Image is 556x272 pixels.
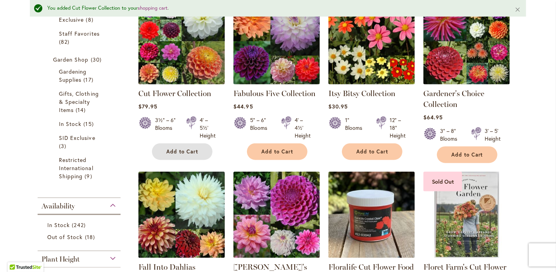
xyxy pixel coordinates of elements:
[345,116,367,139] div: 1" Blooms
[41,202,75,210] span: Availability
[86,15,95,24] span: 8
[47,221,70,229] span: In Stock
[83,120,95,128] span: 15
[59,120,81,127] span: In Stock
[138,252,225,260] a: Fall Into Dahlias Collection
[138,79,225,86] a: CUT FLOWER COLLECTION
[423,79,510,86] a: Gardener's Choice Collection
[59,120,101,128] a: In Stock
[250,116,272,139] div: 5" – 6" Blooms
[41,255,79,263] span: Plant Height
[59,156,93,180] span: Restricted International Shipping
[328,89,395,98] a: Itsy Bitsy Collection
[138,172,225,258] img: Fall Into Dahlias Collection
[328,103,348,110] span: $30.95
[328,262,414,272] a: Floralife Cut Flower Food
[53,55,107,64] a: Garden Shop
[247,143,307,160] button: Add to Cart
[72,221,87,229] span: 242
[76,106,88,114] span: 14
[356,148,388,155] span: Add to Cart
[59,29,101,46] a: Staff Favorites
[295,116,311,139] div: 4' – 4½' Height
[423,172,510,258] img: Floret Farm's Cut Flower Garden Book - FRONT
[200,116,216,139] div: 4' – 5½' Height
[83,76,95,84] span: 17
[59,134,101,150] a: SID Exclusive
[166,148,198,155] span: Add to Cart
[59,38,71,46] span: 82
[59,156,101,180] a: Restricted International Shipping
[138,103,157,110] span: $79.95
[233,89,316,98] a: Fabulous Five Collection
[59,16,84,23] span: Exclusive
[138,5,167,11] a: shopping cart
[390,116,406,139] div: 12" – 18" Height
[59,15,101,24] a: Exclusive
[342,143,402,160] button: Add to Cart
[485,127,501,143] div: 3' – 5' Height
[85,172,94,180] span: 9
[423,252,510,260] a: Floret Farm's Cut Flower Garden Book - FRONT Sold Out
[59,68,86,83] span: Gardening Supplies
[152,143,212,160] button: Add to Cart
[59,67,101,84] a: Gardening Supplies
[233,172,320,258] img: Heather's Must Haves Collection
[328,252,415,260] a: Floralife Cut Flower Food
[59,142,68,150] span: 3
[85,233,97,241] span: 18
[59,90,99,114] span: Gifts, Clothing & Specialty Items
[53,56,89,63] span: Garden Shop
[59,30,100,37] span: Staff Favorites
[328,172,415,258] img: Floralife Cut Flower Food
[59,90,101,114] a: Gifts, Clothing &amp; Specialty Items
[47,5,503,12] div: You added Cut Flower Collection to your .
[47,233,113,241] a: Out of Stock 18
[423,172,462,191] div: Sold Out
[451,151,483,158] span: Add to Cart
[6,244,28,266] iframe: Launch Accessibility Center
[47,221,113,229] a: In Stock 242
[261,148,293,155] span: Add to Cart
[233,103,253,110] span: $44.95
[440,127,462,143] div: 3" – 8" Blooms
[155,116,177,139] div: 3½" – 6" Blooms
[437,146,497,163] button: Add to Cart
[423,114,443,121] span: $64.95
[423,89,484,109] a: Gardener's Choice Collection
[233,79,320,86] a: Fabulous Five Collection
[328,79,415,86] a: Itsy Bitsy Collection
[233,252,320,260] a: Heather's Must Haves Collection
[59,134,95,141] span: SID Exclusive
[47,233,83,241] span: Out of Stock
[91,55,104,64] span: 30
[138,89,211,98] a: Cut Flower Collection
